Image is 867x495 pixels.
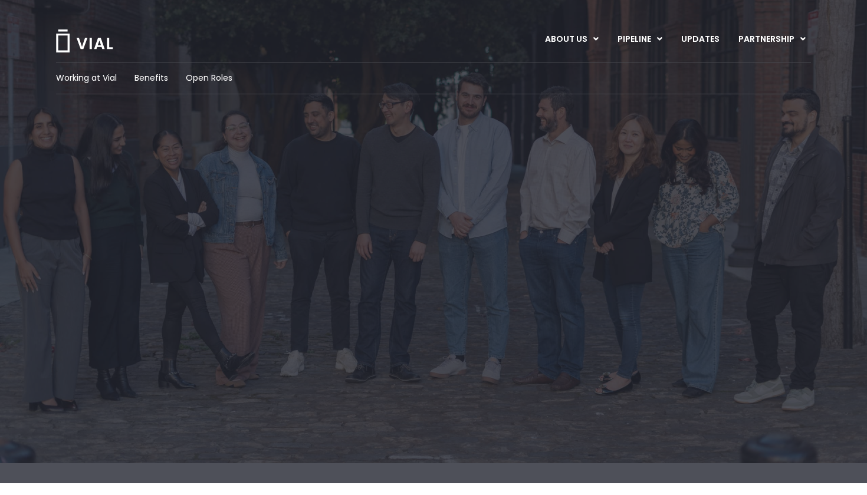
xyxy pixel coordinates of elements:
[608,29,671,49] a: PIPELINEMenu Toggle
[55,29,114,52] img: Vial Logo
[672,29,728,49] a: UPDATES
[56,72,117,84] a: Working at Vial
[729,29,815,49] a: PARTNERSHIPMenu Toggle
[536,29,607,49] a: ABOUT USMenu Toggle
[134,72,168,84] a: Benefits
[186,72,232,84] a: Open Roles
